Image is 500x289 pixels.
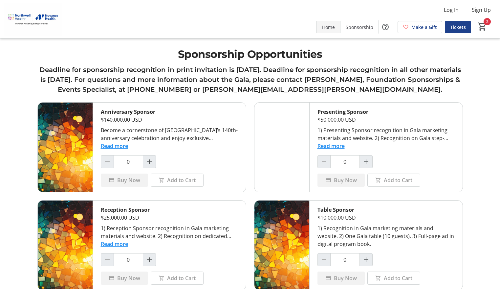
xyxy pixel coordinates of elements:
a: Home [317,21,340,33]
button: Read more [317,142,345,150]
a: Make a Gift [398,21,442,33]
button: Read more [101,240,128,248]
div: $25,000.00 USD [101,214,238,222]
div: Table Sponsor [317,206,455,214]
div: Become a cornerstone of [GEOGRAPHIC_DATA]’s 140th-anniversary celebration and enjoy exclusive rec... [101,126,238,142]
div: Reception Sponsor [101,206,238,214]
input: Anniversary Sponsor Quantity [114,155,143,168]
span: Sign Up [472,6,491,14]
input: Table Sponsor Quantity [330,253,360,266]
div: 1) Recognition in Gala marketing materials and website. 2) One Gala table (10 guests). 3) Full-pa... [317,224,455,248]
input: Presenting Sponsor Quantity [330,155,360,168]
button: Read more [101,142,128,150]
div: Presenting Sponsor [317,108,455,116]
button: Cart [476,21,488,33]
a: Tickets [445,21,471,33]
div: $50,000.00 USD [317,116,455,124]
button: Increment by one [143,253,156,266]
div: Anniversary Sponsor [101,108,238,116]
button: Increment by one [360,253,372,266]
a: Sponsorship [340,21,379,33]
button: Log In [439,5,464,15]
div: 1) Reception Sponsor recognition in Gala marketing materials and website. 2) Recognition on dedic... [101,224,238,240]
div: 1) Presenting Sponsor recognition in Gala marketing materials and website. 2) Recognition on Gala... [317,126,455,142]
div: $10,000.00 USD [317,214,455,222]
button: Sign Up [467,5,496,15]
button: Increment by one [143,156,156,168]
span: Make a Gift [411,24,437,31]
button: Help [379,20,392,34]
div: $140,000.00 USD [101,116,238,124]
span: Tickets [450,24,466,31]
img: Nuvance Health's Logo [4,3,62,36]
input: Reception Sponsor Quantity [114,253,143,266]
button: Increment by one [360,156,372,168]
img: Anniversary Sponsor [38,103,93,192]
img: Presenting Sponsor [254,103,309,192]
span: Log In [444,6,459,14]
span: Sponsorship [346,24,373,31]
h1: Sponsorship Opportunities [37,46,463,62]
span: Home [322,24,335,31]
h3: Deadline for sponsorship recognition in print invitation is [DATE]. Deadline for sponsorship reco... [37,65,463,94]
